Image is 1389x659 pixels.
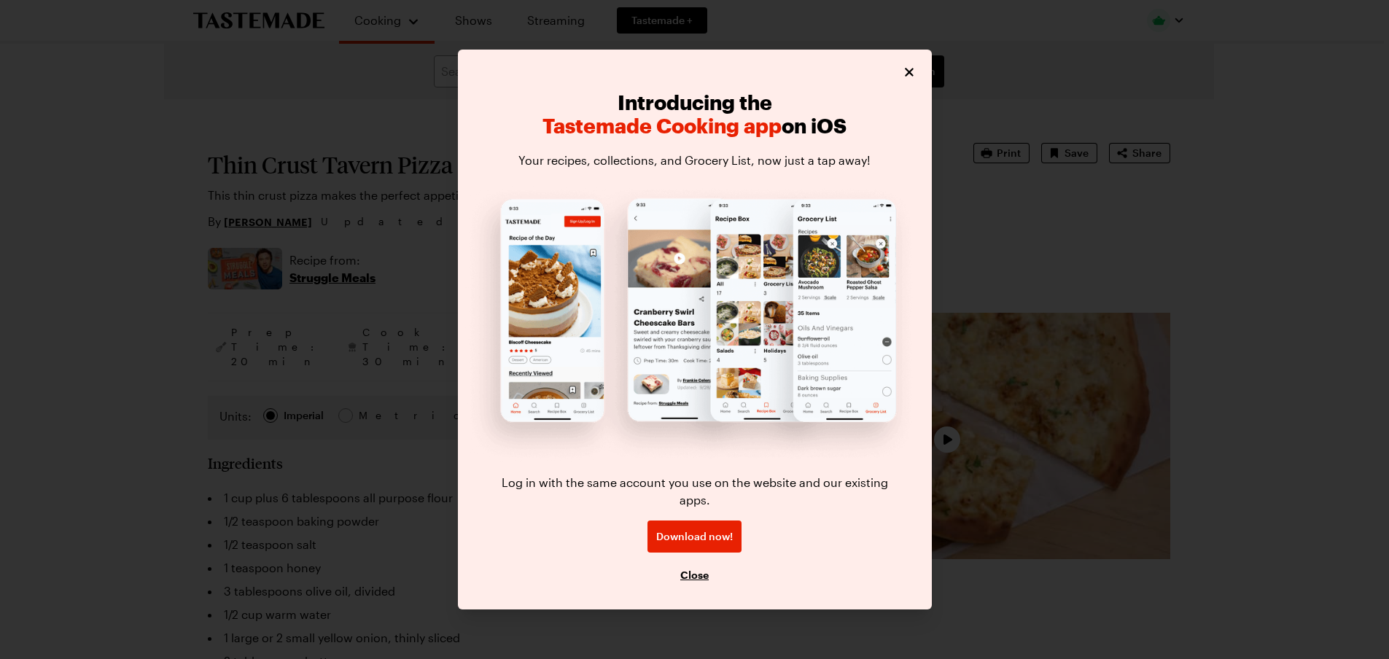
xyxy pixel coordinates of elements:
h2: Introducing the on iOS [487,90,903,137]
a: Download now! [647,520,742,553]
p: Your recipes, collections, and Grocery List, now just a tap away! [518,152,871,169]
span: Download now! [656,529,733,544]
button: Close [680,567,709,582]
span: Tastemade Cooking app [542,114,782,137]
button: Close [901,64,917,80]
p: Log in with the same account you use on the website and our existing apps. [487,474,903,520]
